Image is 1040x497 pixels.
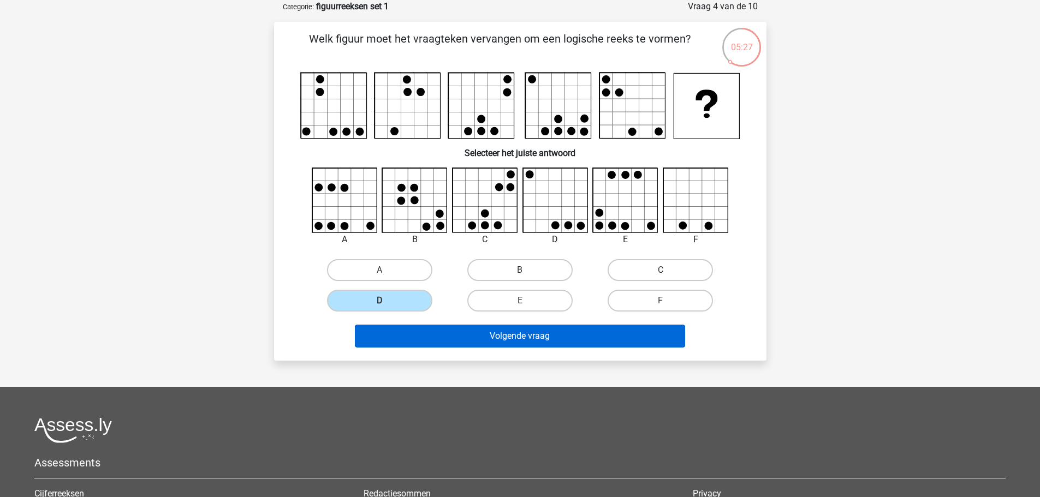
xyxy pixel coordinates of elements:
h5: Assessments [34,456,1006,469]
div: A [304,233,386,246]
div: F [655,233,737,246]
div: E [584,233,667,246]
h6: Selecteer het juiste antwoord [292,139,749,158]
div: C [444,233,526,246]
label: F [608,290,713,312]
strong: figuurreeksen set 1 [316,1,389,11]
div: D [514,233,597,246]
label: E [467,290,573,312]
label: C [608,259,713,281]
small: Categorie: [283,3,314,11]
div: B [373,233,456,246]
img: Assessly logo [34,417,112,443]
label: A [327,259,432,281]
label: B [467,259,573,281]
p: Welk figuur moet het vraagteken vervangen om een logische reeks te vormen? [292,31,708,63]
button: Volgende vraag [355,325,685,348]
div: 05:27 [721,27,762,54]
label: D [327,290,432,312]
